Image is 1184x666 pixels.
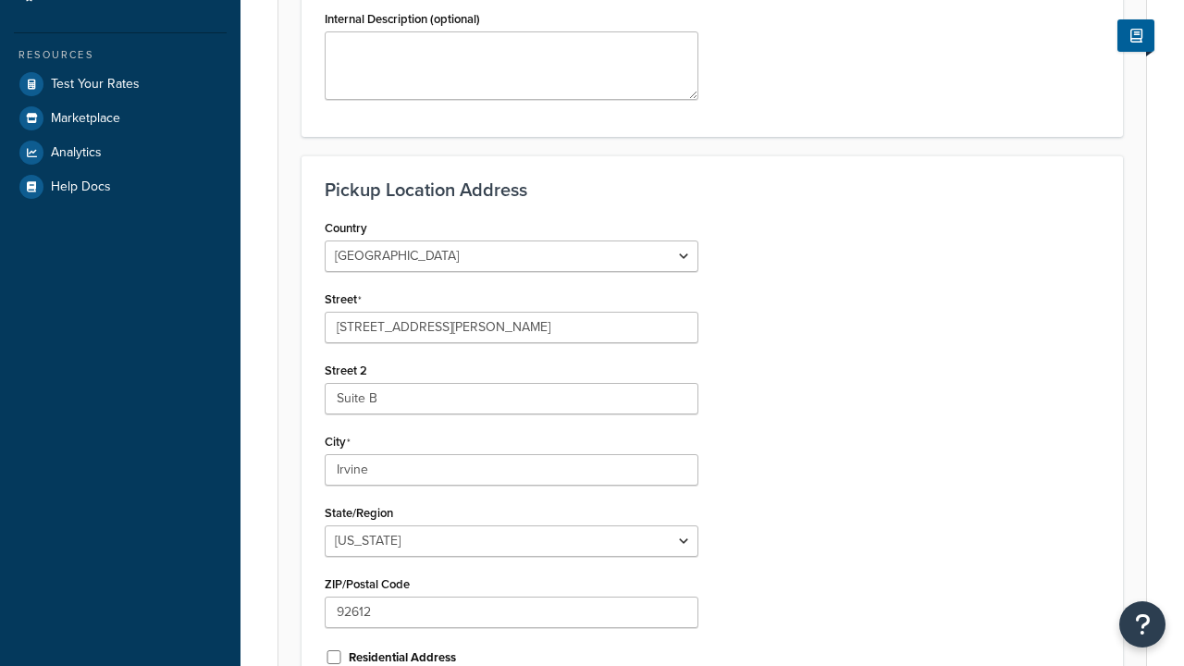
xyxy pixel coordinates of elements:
[1119,601,1165,647] button: Open Resource Center
[51,145,102,161] span: Analytics
[325,506,393,520] label: State/Region
[51,77,140,92] span: Test Your Rates
[14,136,227,169] a: Analytics
[349,649,456,666] label: Residential Address
[325,292,362,307] label: Street
[1117,19,1154,52] button: Show Help Docs
[51,111,120,127] span: Marketplace
[325,435,351,450] label: City
[325,577,410,591] label: ZIP/Postal Code
[14,47,227,63] div: Resources
[325,221,367,235] label: Country
[325,179,1100,200] h3: Pickup Location Address
[14,68,227,101] a: Test Your Rates
[14,170,227,203] a: Help Docs
[325,364,367,377] label: Street 2
[325,12,480,26] label: Internal Description (optional)
[14,102,227,135] a: Marketplace
[51,179,111,195] span: Help Docs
